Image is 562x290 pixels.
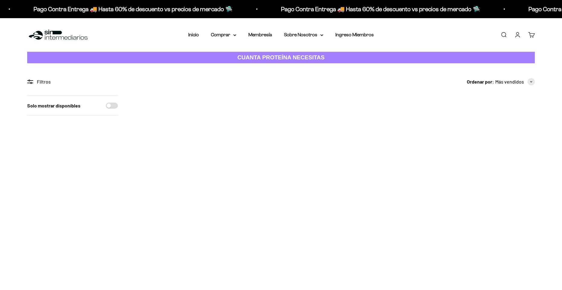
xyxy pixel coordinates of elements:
p: Pago Contra Entrega 🚚 Hasta 60% de descuento vs precios de mercado 🛸 [34,4,233,14]
a: Inicio [188,32,199,37]
a: Ingreso Miembros [335,32,374,37]
div: Filtros [27,78,118,86]
label: Solo mostrar disponibles [27,102,80,110]
a: Membresía [248,32,272,37]
span: Ordenar por: [467,78,494,86]
summary: Comprar [211,31,236,39]
a: CUANTA PROTEÍNA NECESITAS [27,52,535,64]
p: Pago Contra Entrega 🚚 Hasta 60% de descuento vs precios de mercado 🛸 [281,4,480,14]
button: Más vendidos [495,78,535,86]
span: Más vendidos [495,78,524,86]
strong: CUANTA PROTEÍNA NECESITAS [237,54,325,61]
summary: Sobre Nosotros [284,31,323,39]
